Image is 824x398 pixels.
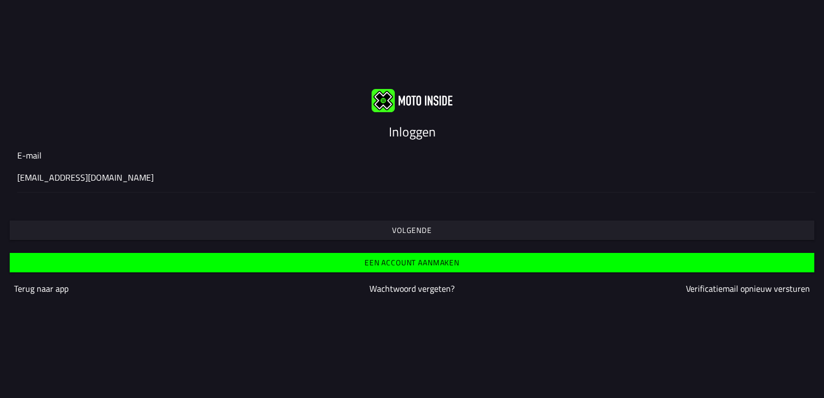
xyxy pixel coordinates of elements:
a: Terug naar app [14,282,68,295]
a: Wachtwoord vergeten? [369,282,455,295]
ion-text: Volgende [392,227,432,234]
a: Verificatiemail opnieuw versturen [686,282,810,295]
input: E-mail [17,171,807,184]
ion-text: Inloggen [389,122,436,141]
ion-button: Een account aanmaken [10,253,814,272]
ion-input: E-mail [17,149,807,192]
